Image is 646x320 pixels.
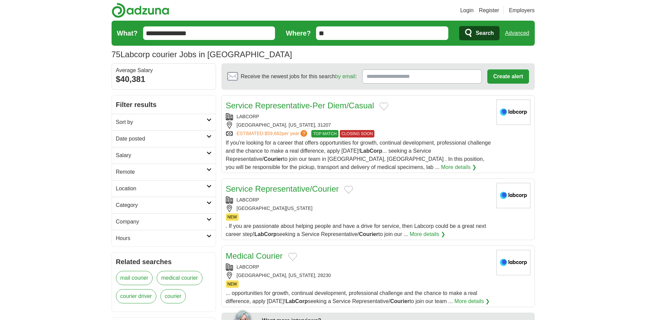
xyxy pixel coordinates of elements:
[116,257,212,267] h2: Related searches
[254,231,277,237] strong: LabCorp
[112,114,216,130] a: Sort by
[112,147,216,164] a: Salary
[116,68,212,73] div: Average Salary
[360,148,383,154] strong: LabCorp
[116,73,212,85] div: $40,381
[116,201,207,209] h2: Category
[226,101,374,110] a: Service Representative-Per Diem/Casual
[505,26,529,40] a: Advanced
[286,298,308,304] strong: LabCorp
[496,100,530,125] img: LabCorp logo
[160,289,186,303] a: courier
[226,272,491,279] div: [GEOGRAPHIC_DATA], [US_STATE], 28230
[116,234,207,242] h2: Hours
[288,253,297,261] button: Add to favorite jobs
[335,73,355,79] a: by email
[116,271,153,285] a: mail courier
[237,130,309,137] a: ESTIMATED:$59,682per year?
[226,251,283,260] a: Medical Courier
[379,102,388,110] button: Add to favorite jobs
[496,250,530,275] img: LabCorp logo
[112,213,216,230] a: Company
[112,95,216,114] h2: Filter results
[116,218,207,226] h2: Company
[226,122,491,129] div: [GEOGRAPHIC_DATA], [US_STATE], 31207
[116,151,207,159] h2: Salary
[286,28,311,38] label: Where?
[116,135,207,143] h2: Date posted
[410,230,445,238] a: More details ❯
[116,289,156,303] a: courier driver
[340,130,375,137] span: CLOSING SOON
[112,180,216,197] a: Location
[496,183,530,208] img: LabCorp logo
[226,184,339,193] a: Service Representative/Courier
[226,140,491,170] span: If you're looking for a career that offers opportunities for growth, continual development, profe...
[112,50,292,59] h1: Labcorp courier Jobs in [GEOGRAPHIC_DATA]
[157,271,202,285] a: medical courier
[460,6,473,15] a: Login
[237,264,259,270] a: LABCORP
[459,26,500,40] button: Search
[241,72,357,81] span: Receive the newest jobs for this search :
[476,26,494,40] span: Search
[344,186,353,194] button: Add to favorite jobs
[237,197,259,202] a: LABCORP
[112,230,216,247] a: Hours
[311,130,338,137] span: TOP MATCH
[112,3,169,18] img: Adzuna logo
[390,298,409,304] strong: Courier
[226,280,239,288] span: NEW
[116,185,207,193] h2: Location
[441,163,477,171] a: More details ❯
[116,168,207,176] h2: Remote
[112,197,216,213] a: Category
[226,223,486,237] span: . If you are passionate about helping people and have a drive for service, then Labcorp could be ...
[487,69,529,84] button: Create alert
[300,130,307,137] span: ?
[479,6,499,15] a: Register
[265,131,282,136] span: $59,682
[112,130,216,147] a: Date posted
[226,213,239,221] span: NEW
[264,156,283,162] strong: Courier
[226,205,491,212] div: [GEOGRAPHIC_DATA][US_STATE]
[454,297,490,305] a: More details ❯
[116,118,207,126] h2: Sort by
[112,164,216,180] a: Remote
[117,28,138,38] label: What?
[509,6,535,15] a: Employers
[359,231,378,237] strong: Courier
[112,48,121,61] span: 75
[226,290,477,304] span: ... opportunities for growth, continual development, professional challenge and the chance to mak...
[237,114,259,119] a: LABCORP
